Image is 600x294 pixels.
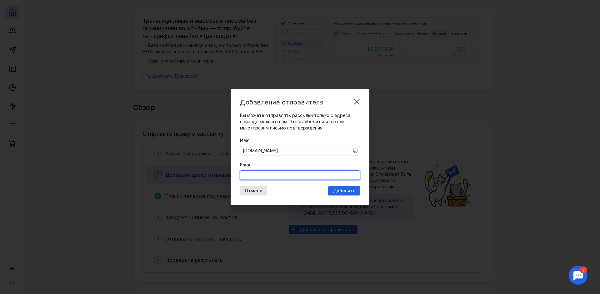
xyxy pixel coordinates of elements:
[328,186,360,195] button: Добавить
[240,146,360,155] textarea: [DOMAIN_NAME]
[240,137,250,144] span: Имя
[240,113,352,130] span: Вы можете отправлять рассылки только с адреса, принадлежащего вам. Чтобы убедиться в этом, мы отп...
[240,162,252,168] span: Email
[245,188,262,194] span: Отмена
[240,186,267,195] button: Отмена
[333,188,355,194] span: Добавить
[14,4,21,11] div: 1
[240,99,323,106] span: Добавление отправителя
